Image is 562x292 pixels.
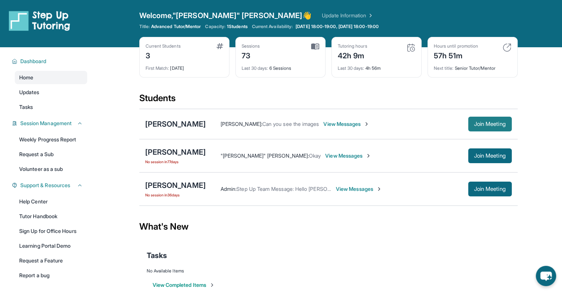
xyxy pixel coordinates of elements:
div: 73 [242,49,260,61]
div: Current Students [146,43,181,49]
div: Senior Tutor/Mentor [434,61,511,71]
a: Request a Feature [15,254,87,267]
span: Okay [309,152,321,159]
button: Join Meeting [468,117,512,131]
button: Support & Resources [17,182,83,189]
span: Dashboard [20,58,47,65]
span: Title: [139,24,150,30]
span: View Messages [323,120,369,128]
span: Can you see the images [262,121,319,127]
span: "[PERSON_NAME]" [PERSON_NAME] : [221,152,309,159]
button: View Completed Items [153,281,215,289]
button: Dashboard [17,58,83,65]
a: Weekly Progress Report [15,133,87,146]
div: [PERSON_NAME] [145,180,206,190]
span: Join Meeting [474,154,506,158]
img: card [217,43,223,49]
span: 1 Students [227,24,248,30]
img: Chevron-Right [376,186,382,192]
a: Report a bug [15,269,87,282]
a: [DATE] 18:00-19:00, [DATE] 18:00-19:00 [294,24,380,30]
a: Home [15,71,87,84]
span: Tasks [147,250,167,261]
img: card [406,43,415,52]
a: Help Center [15,195,87,208]
span: View Messages [336,185,382,193]
a: Update Information [322,12,374,19]
span: Tasks [19,103,33,111]
div: Students [139,92,518,109]
span: [PERSON_NAME] : [221,121,262,127]
span: Home [19,74,33,81]
div: Tutoring hours [338,43,367,49]
span: Join Meeting [474,122,506,126]
div: No Available Items [147,268,510,274]
div: [DATE] [146,61,223,71]
a: Sign Up for Office Hours [15,224,87,238]
img: card [503,43,511,52]
a: Tasks [15,100,87,114]
button: Join Meeting [468,148,512,163]
span: View Messages [325,152,371,159]
span: Capacity: [205,24,225,30]
button: chat-button [536,266,556,286]
span: [DATE] 18:00-19:00, [DATE] 18:00-19:00 [296,24,379,30]
span: Welcome, "[PERSON_NAME]" [PERSON_NAME] 👋 [139,10,312,21]
span: First Match : [146,65,169,71]
div: 3 [146,49,181,61]
span: Next title : [434,65,454,71]
div: 6 Sessions [242,61,319,71]
button: Join Meeting [468,182,512,196]
img: logo [9,10,70,31]
span: No session in 36 days [145,192,206,198]
span: Last 30 days : [242,65,268,71]
span: Join Meeting [474,187,506,191]
span: Last 30 days : [338,65,364,71]
div: 57h 51m [434,49,478,61]
div: 4h 56m [338,61,415,71]
a: Volunteer as a sub [15,162,87,176]
a: Request a Sub [15,148,87,161]
span: Admin : [221,186,236,192]
span: Session Management [20,120,72,127]
a: Tutor Handbook [15,210,87,223]
a: Updates [15,86,87,99]
span: Updates [19,89,40,96]
span: Current Availability: [252,24,293,30]
img: Chevron-Right [365,153,371,159]
button: Session Management [17,120,83,127]
div: [PERSON_NAME] [145,147,206,157]
img: card [311,43,319,50]
div: 42h 9m [338,49,367,61]
img: Chevron-Right [364,121,369,127]
span: No session in 77 days [145,159,206,165]
img: Chevron Right [366,12,374,19]
div: What's New [139,210,518,243]
a: Learning Portal Demo [15,239,87,253]
span: Advanced Tutor/Mentor [151,24,201,30]
div: Sessions [242,43,260,49]
div: [PERSON_NAME] [145,119,206,129]
span: Support & Resources [20,182,70,189]
div: Hours until promotion [434,43,478,49]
